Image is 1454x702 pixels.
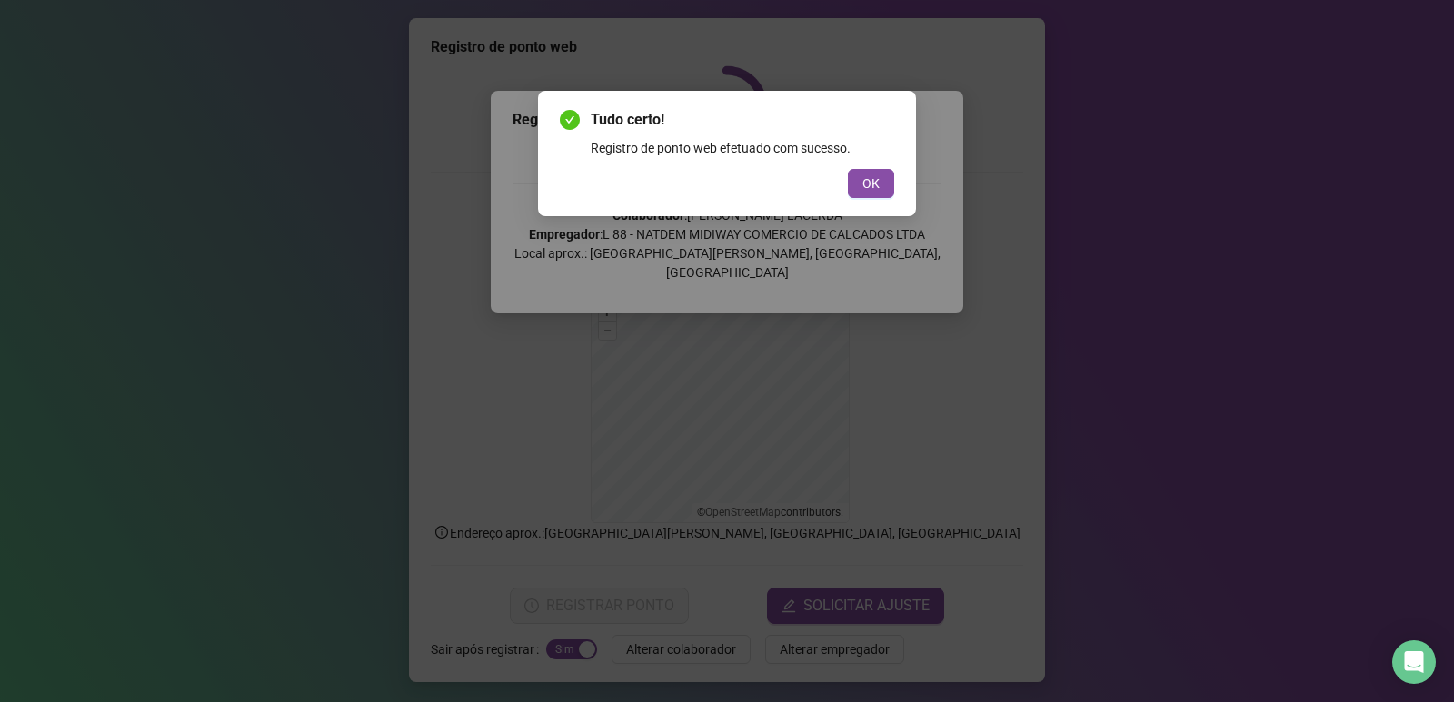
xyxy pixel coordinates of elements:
div: Open Intercom Messenger [1392,640,1436,684]
div: Registro de ponto web efetuado com sucesso. [591,138,894,158]
span: check-circle [560,110,580,130]
button: OK [848,169,894,198]
span: OK [862,173,880,193]
span: Tudo certo! [591,109,894,131]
